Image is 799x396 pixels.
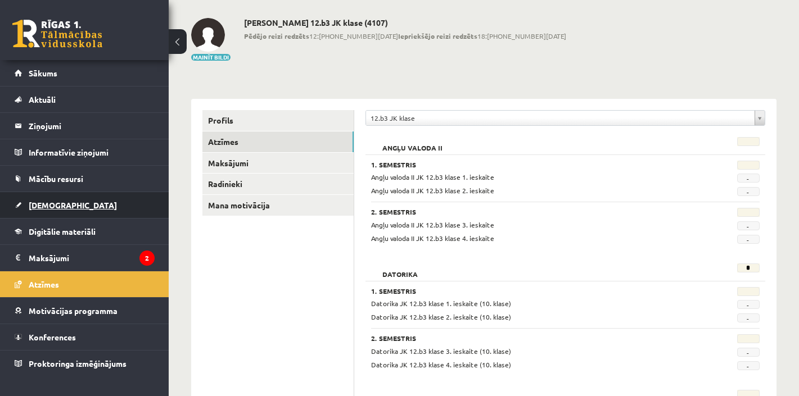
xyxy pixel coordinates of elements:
[15,87,155,112] a: Aktuāli
[29,94,56,104] span: Aktuāli
[737,348,760,357] span: -
[29,200,117,210] span: [DEMOGRAPHIC_DATA]
[737,187,760,196] span: -
[371,347,511,356] span: Datorika JK 12.b3 klase 3. ieskaite (10. klase)
[737,300,760,309] span: -
[737,221,760,230] span: -
[371,360,511,369] span: Datorika JK 12.b3 klase 4. ieskaite (10. klase)
[15,245,155,271] a: Maksājumi2
[29,139,155,165] legend: Informatīvie ziņojumi
[12,20,102,48] a: Rīgas 1. Tālmācības vidusskola
[371,137,454,148] h2: Angļu valoda II
[29,226,96,236] span: Digitālie materiāli
[737,313,760,322] span: -
[15,351,155,376] a: Proktoringa izmēģinājums
[737,174,760,183] span: -
[191,54,231,61] button: Mainīt bildi
[29,113,155,139] legend: Ziņojumi
[737,361,760,370] span: -
[15,166,155,192] a: Mācību resursi
[371,111,750,125] span: 12.b3 JK klase
[202,110,354,131] a: Profils
[202,195,354,216] a: Mana motivācija
[371,186,494,195] span: Angļu valoda II JK 12.b3 klase 2. ieskaite
[244,18,566,28] h2: [PERSON_NAME] 12.b3 JK klase (4107)
[15,324,155,350] a: Konferences
[15,113,155,139] a: Ziņojumi
[398,31,477,40] b: Iepriekšējo reizi redzēts
[244,31,566,41] span: 12:[PHONE_NUMBER][DATE] 18:[PHONE_NUMBER][DATE]
[371,287,692,295] h3: 1. Semestris
[29,306,118,316] span: Motivācijas programma
[244,31,309,40] b: Pēdējo reizi redzēts
[371,234,494,243] span: Angļu valoda II JK 12.b3 klase 4. ieskaite
[29,245,155,271] legend: Maksājumi
[191,18,225,52] img: Artis Sūniņš
[371,299,511,308] span: Datorika JK 12.b3 klase 1. ieskaite (10. klase)
[15,298,155,324] a: Motivācijas programma
[202,174,354,194] a: Radinieki
[139,251,155,266] i: 2
[371,220,494,229] span: Angļu valoda II JK 12.b3 klase 3. ieskaite
[366,111,765,125] a: 12.b3 JK klase
[15,139,155,165] a: Informatīvie ziņojumi
[371,263,429,275] h2: Datorika
[29,279,59,289] span: Atzīmes
[29,358,127,368] span: Proktoringa izmēģinājums
[371,172,494,181] span: Angļu valoda II JK 12.b3 klase 1. ieskaite
[29,68,57,78] span: Sākums
[371,334,692,342] h3: 2. Semestris
[202,153,354,174] a: Maksājumi
[371,161,692,169] h3: 1. Semestris
[371,312,511,321] span: Datorika JK 12.b3 klase 2. ieskaite (10. klase)
[15,219,155,244] a: Digitālie materiāli
[29,332,76,342] span: Konferences
[737,235,760,244] span: -
[15,60,155,86] a: Sākums
[15,271,155,297] a: Atzīmes
[15,192,155,218] a: [DEMOGRAPHIC_DATA]
[29,174,83,184] span: Mācību resursi
[202,131,354,152] a: Atzīmes
[371,208,692,216] h3: 2. Semestris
